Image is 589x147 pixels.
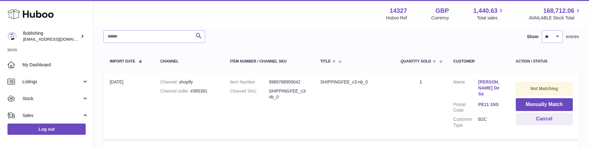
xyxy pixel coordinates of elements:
[431,15,449,21] div: Currency
[160,88,218,94] div: #385391
[566,34,579,40] span: entries
[473,7,505,21] a: 1,440.63 Total sales
[7,32,17,41] img: internalAdmin-14327@internal.huboo.com
[529,15,582,21] span: AVAILABLE Stock Total
[160,89,191,94] strong: Channel order
[230,88,269,100] dt: Channel SKU
[527,34,539,40] label: Show
[269,88,308,100] dd: SHIPPINGFEE_c3-nb_0
[320,59,331,63] span: Title
[453,79,478,99] dt: Name
[478,79,503,97] a: [PERSON_NAME] De Sa
[453,116,478,128] dt: Customer Type
[103,73,154,139] td: [DATE]
[390,7,407,15] strong: 14327
[22,62,89,68] span: My Dashboard
[473,7,498,15] span: 1,440.63
[419,79,422,84] a: 1
[110,59,135,63] span: Import date
[7,124,86,135] a: Log out
[516,59,573,63] div: Action / Status
[530,86,558,91] strong: Not Matching
[386,15,407,21] div: Huboo Ref
[478,116,503,128] dd: B2C
[453,59,503,63] div: Customer
[160,79,179,84] strong: Channel
[435,7,449,15] strong: GBP
[453,102,478,114] dt: Postal Code
[23,37,92,42] span: [EMAIL_ADDRESS][DOMAIN_NAME]
[22,113,82,119] span: Sales
[230,79,269,85] dt: Item Number
[230,59,308,63] div: Item Number / Channel SKU
[160,79,218,85] div: shopify
[23,30,79,42] div: Bublishing
[478,102,503,108] a: PE11 1NS
[529,7,582,21] a: 168,712.06 AVAILABLE Stock Total
[477,15,505,21] span: Total sales
[160,59,218,63] div: Channel
[22,79,82,85] span: Listings
[516,98,573,111] button: Manually Match
[516,113,573,125] button: Cancel
[22,96,82,102] span: Stock
[320,79,388,85] div: SHIPPINGFEE_c3-nb_0
[269,79,308,85] dd: 9989788959042
[543,7,574,15] span: 168,712.06
[400,59,431,63] span: Quantity Sold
